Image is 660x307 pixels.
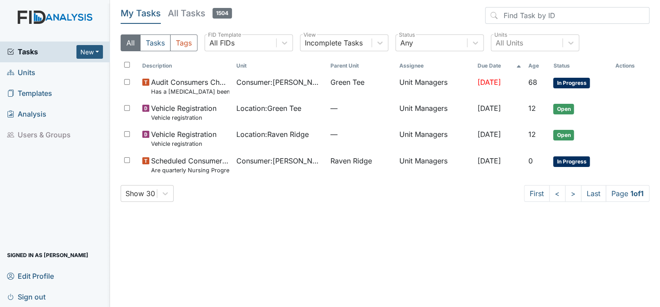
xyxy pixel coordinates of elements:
span: Open [553,104,574,114]
span: — [330,103,392,114]
div: Incomplete Tasks [305,38,363,48]
span: Units [7,66,35,80]
span: Analysis [7,107,46,121]
span: [DATE] [478,104,501,113]
a: Last [581,185,606,202]
span: In Progress [553,156,590,167]
span: [DATE] [478,130,501,139]
span: 1504 [212,8,232,19]
div: All FIDs [209,38,235,48]
td: Unit Managers [396,152,474,178]
a: < [549,185,565,202]
span: Consumer : [PERSON_NAME] [236,155,323,166]
small: Vehicle registration [151,114,216,122]
input: Find Task by ID [485,7,649,24]
a: Tasks [7,46,76,57]
span: Audit Consumers Charts Has a colonoscopy been completed for all males and females over 50 or is t... [151,77,229,96]
span: Location : Raven Ridge [236,129,309,140]
span: Vehicle Registration Vehicle registration [151,103,216,122]
span: — [330,129,392,140]
button: All [121,34,140,51]
span: [DATE] [478,156,501,165]
a: First [524,185,550,202]
a: > [565,185,581,202]
span: Sign out [7,290,46,303]
span: In Progress [553,78,590,88]
span: Location : Green Tee [236,103,301,114]
div: Show 30 [125,188,155,199]
button: Tasks [140,34,171,51]
th: Actions [612,58,649,73]
span: Templates [7,87,52,100]
span: 12 [528,130,536,139]
span: Vehicle Registration Vehicle registration [151,129,216,148]
span: Signed in as [PERSON_NAME] [7,248,88,262]
h5: My Tasks [121,7,161,19]
span: 12 [528,104,536,113]
input: Toggle All Rows Selected [124,62,130,68]
span: Edit Profile [7,269,54,283]
td: Unit Managers [396,125,474,152]
th: Toggle SortBy [139,58,233,73]
div: All Units [496,38,523,48]
th: Toggle SortBy [550,58,611,73]
span: Raven Ridge [330,155,372,166]
th: Toggle SortBy [327,58,396,73]
nav: task-pagination [524,185,649,202]
th: Assignee [396,58,474,73]
span: Scheduled Consumer Chart Review Are quarterly Nursing Progress Notes/Visual Assessments completed... [151,155,229,174]
span: 68 [528,78,537,87]
span: Open [553,130,574,140]
strong: 1 of 1 [630,189,644,198]
small: Vehicle registration [151,140,216,148]
div: Any [400,38,413,48]
span: Consumer : [PERSON_NAME] [236,77,323,87]
small: Are quarterly Nursing Progress Notes/Visual Assessments completed by the end of the month followi... [151,166,229,174]
small: Has a [MEDICAL_DATA] been completed for all [DEMOGRAPHIC_DATA] and [DEMOGRAPHIC_DATA] over 50 or ... [151,87,229,96]
button: New [76,45,103,59]
span: [DATE] [478,78,501,87]
th: Toggle SortBy [474,58,525,73]
div: Type filter [121,34,197,51]
th: Toggle SortBy [525,58,550,73]
span: Page [606,185,649,202]
th: Toggle SortBy [233,58,327,73]
button: Tags [170,34,197,51]
span: 0 [528,156,533,165]
td: Unit Managers [396,73,474,99]
h5: All Tasks [168,7,232,19]
td: Unit Managers [396,99,474,125]
span: Green Tee [330,77,364,87]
